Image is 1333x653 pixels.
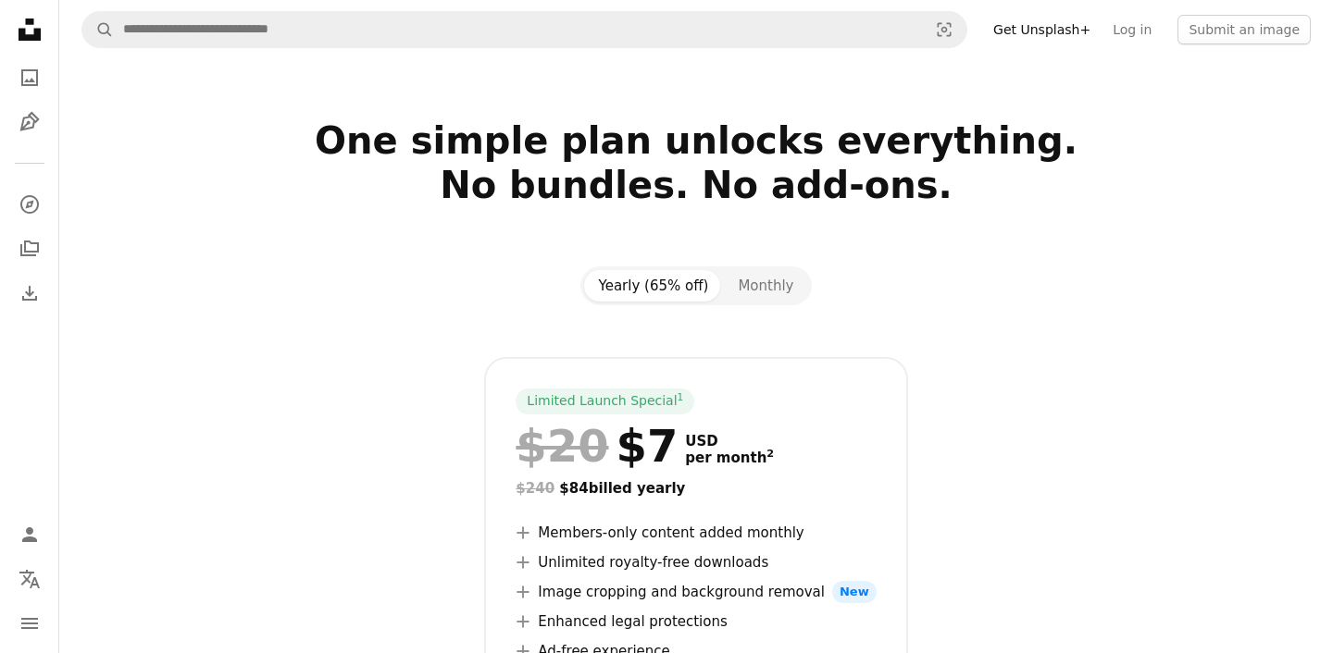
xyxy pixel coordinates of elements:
[516,477,876,499] div: $84 billed yearly
[685,450,774,466] span: per month
[11,11,48,52] a: Home — Unsplash
[516,388,694,414] div: Limited Launch Special
[516,610,876,633] li: Enhanced legal protections
[763,450,778,466] a: 2
[766,448,774,460] sup: 2
[516,581,876,603] li: Image cropping and background removal
[516,551,876,573] li: Unlimited royalty-free downloads
[832,581,877,603] span: New
[584,270,724,302] button: Yearly (65% off)
[11,561,48,598] button: Language
[723,270,808,302] button: Monthly
[1102,15,1163,44] a: Log in
[516,480,554,497] span: $240
[982,15,1102,44] a: Get Unsplash+
[100,118,1292,252] h2: One simple plan unlocks everything. No bundles. No add-ons.
[11,59,48,96] a: Photos
[11,275,48,312] a: Download History
[11,230,48,267] a: Collections
[81,11,967,48] form: Find visuals sitewide
[516,522,876,544] li: Members-only content added monthly
[11,104,48,141] a: Illustrations
[922,12,966,47] button: Visual search
[674,392,688,411] a: 1
[82,12,114,47] button: Search Unsplash
[685,433,774,450] span: USD
[516,422,608,470] span: $20
[11,186,48,223] a: Explore
[11,605,48,642] button: Menu
[516,422,678,470] div: $7
[678,391,684,402] sup: 1
[1177,15,1311,44] button: Submit an image
[11,516,48,553] a: Log in / Sign up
